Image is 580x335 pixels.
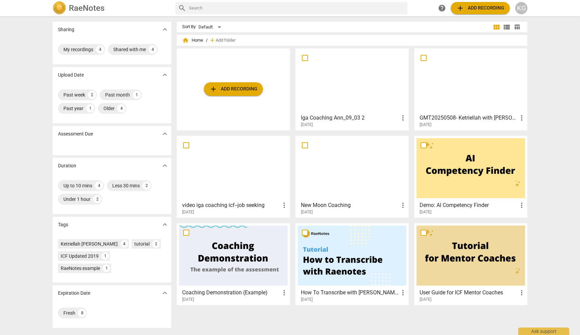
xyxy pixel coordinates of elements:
[161,221,169,229] span: expand_more
[514,24,520,30] span: table_chart
[160,288,170,298] button: Show more
[420,201,518,209] h3: Demo: AI Competency Finder
[399,114,407,122] span: more_vert
[86,104,94,112] div: 1
[301,201,399,209] h3: New Moon Coaching
[117,104,125,112] div: 4
[160,161,170,171] button: Show more
[399,289,407,297] span: more_vert
[149,45,157,54] div: 4
[133,91,141,99] div: 1
[58,71,84,79] p: Upload Date
[301,122,313,128] span: [DATE]
[512,22,522,32] button: Table view
[58,221,68,228] p: Tags
[161,130,169,138] span: expand_more
[280,289,288,297] span: more_vert
[142,182,151,190] div: 2
[182,209,194,215] span: [DATE]
[451,2,510,14] button: Upload
[182,201,280,209] h3: video iga coaching icf--job seeking
[417,51,525,127] a: GMT20250508- Ketriellah with [PERSON_NAME] PCC 1[DATE]
[417,138,525,215] a: Demo: AI Competency Finder[DATE]
[515,2,527,14] button: KG
[161,71,169,79] span: expand_more
[112,182,140,189] div: Less 30 mins
[301,289,399,297] h3: How To Transcribe with RaeNotes
[182,297,194,302] span: [DATE]
[420,122,431,128] span: [DATE]
[63,91,85,98] div: Past week
[58,26,74,33] p: Sharing
[456,4,464,12] span: add
[95,182,103,190] div: 4
[209,85,257,93] span: Add recording
[298,138,406,215] a: New Moon Coaching[DATE]
[61,253,99,259] div: ICF Updated 2019
[179,138,288,215] a: video iga coaching icf--job seeking[DATE]
[438,4,446,12] span: help
[134,240,150,247] div: tutorial
[502,22,512,32] button: List view
[420,114,518,122] h3: GMT20250508- Ketriellah with Sarah PCC 1
[63,46,93,53] div: My recordings
[420,209,431,215] span: [DATE]
[53,1,170,15] a: LogoRaeNotes
[63,310,75,316] div: Fresh
[198,22,224,33] div: Default
[61,240,118,247] div: Ketriellah [PERSON_NAME]
[204,82,263,96] button: Upload
[399,201,407,209] span: more_vert
[161,289,169,297] span: expand_more
[63,182,92,189] div: Up to 10 mins
[63,105,83,112] div: Past year
[161,25,169,34] span: expand_more
[182,24,196,29] div: Sort By
[105,91,130,98] div: Past month
[120,240,128,248] div: 4
[103,265,110,272] div: 1
[101,252,109,260] div: 1
[160,219,170,230] button: Show more
[436,2,448,14] a: Help
[113,46,146,53] div: Shared with me
[58,162,76,169] p: Duration
[301,114,399,122] h3: Iga Coaching Ann_09_03 2
[63,196,91,203] div: Under 1 hour
[160,70,170,80] button: Show more
[182,37,203,44] span: Home
[206,38,208,43] span: /
[103,105,115,112] div: Older
[178,4,186,12] span: search
[182,37,189,44] span: home
[58,290,90,297] p: Expiration Date
[88,91,96,99] div: 2
[93,195,101,203] div: 2
[417,226,525,302] a: User Guide for ICF Mentor Coaches[DATE]
[78,309,86,317] div: 8
[58,130,93,138] p: Assessment Due
[301,297,313,302] span: [DATE]
[189,3,405,14] input: Search
[69,3,104,13] h2: RaeNotes
[491,22,502,32] button: Tile view
[298,51,406,127] a: Iga Coaching Ann_09_03 2[DATE]
[209,85,217,93] span: add
[456,4,504,12] span: Add recording
[209,37,216,44] span: add
[160,129,170,139] button: Show more
[182,289,280,297] h3: Coaching Demonstration (Example)
[298,226,406,302] a: How To Transcribe with [PERSON_NAME][DATE]
[280,201,288,209] span: more_vert
[301,209,313,215] span: [DATE]
[503,23,511,31] span: view_list
[53,1,66,15] img: Logo
[518,328,569,335] div: Ask support
[160,24,170,35] button: Show more
[518,114,526,122] span: more_vert
[152,240,160,248] div: 2
[492,23,501,31] span: view_module
[161,162,169,170] span: expand_more
[518,201,526,209] span: more_vert
[61,265,100,272] div: RaeNotes example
